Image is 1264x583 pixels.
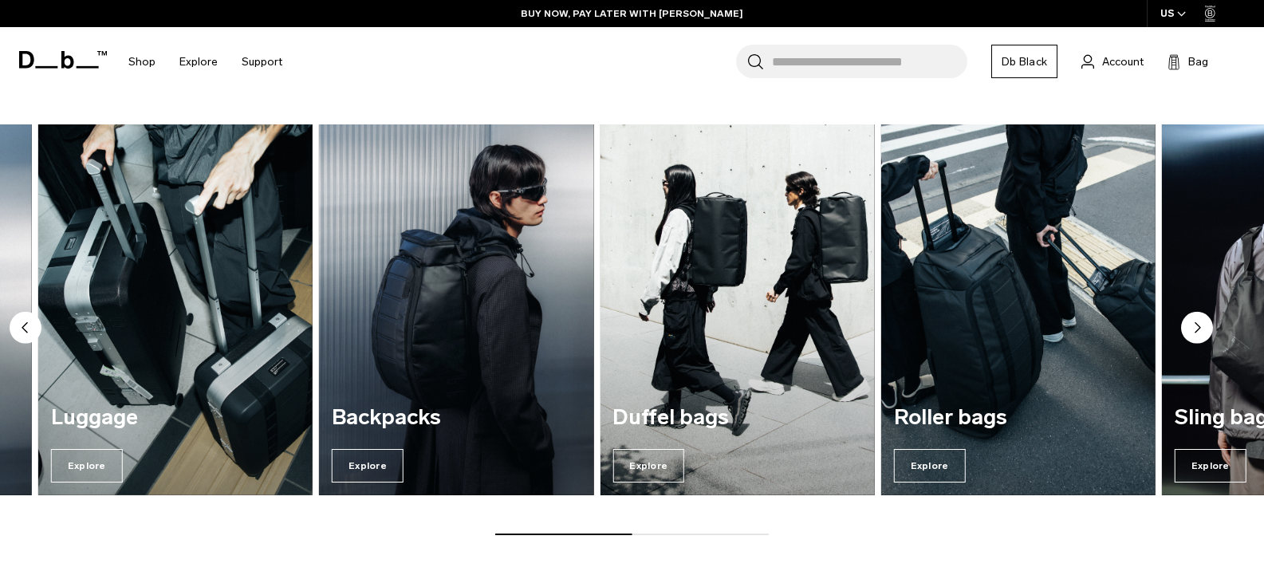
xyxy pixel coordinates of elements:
span: Explore [332,449,404,483]
span: Account [1102,53,1144,70]
span: Explore [1175,449,1246,483]
nav: Main Navigation [116,27,294,97]
a: Db Black [991,45,1057,78]
a: Backpacks Explore [319,124,593,495]
a: Luggage Explore [38,124,313,495]
div: 5 / 7 [881,124,1156,495]
span: Explore [612,449,684,483]
h3: Duffel bags [612,406,861,430]
button: Next slide [1181,312,1213,347]
button: Previous slide [10,312,41,347]
span: Explore [51,449,123,483]
a: Support [242,33,282,90]
a: BUY NOW, PAY LATER WITH [PERSON_NAME] [521,6,743,21]
h3: Roller bags [894,406,1143,430]
span: Bag [1188,53,1208,70]
a: Duffel bags Explore [600,124,874,495]
h3: Backpacks [332,406,581,430]
a: Shop [128,33,156,90]
div: 3 / 7 [319,124,593,495]
a: Account [1081,52,1144,71]
span: Explore [894,449,966,483]
a: Explore [179,33,218,90]
div: 4 / 7 [600,124,874,495]
button: Bag [1168,52,1208,71]
div: 2 / 7 [38,124,313,495]
a: Roller bags Explore [881,124,1156,495]
h3: Luggage [51,406,300,430]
